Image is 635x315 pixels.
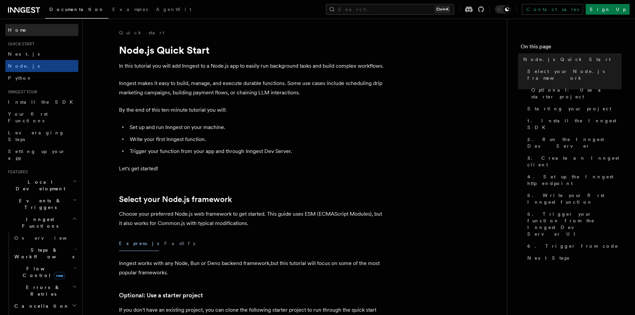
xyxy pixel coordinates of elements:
p: Inngest works with any Node, Bun or Deno backend framework,but this tutorial will focus on some o... [119,259,386,277]
a: Overview [12,232,78,244]
button: Steps & Workflows [12,244,78,263]
button: Fastify [164,236,196,251]
span: Cancellation [12,303,69,309]
a: Examples [108,2,152,18]
span: Leveraging Steps [8,130,64,142]
span: Next Steps [527,255,569,261]
a: Sign Up [586,4,630,15]
a: Python [5,72,78,84]
a: Node.js [5,60,78,72]
a: 5. Trigger your function from the Inngest Dev Server UI [525,208,622,240]
a: Next Steps [525,252,622,264]
a: Optional: Use a starter project [529,84,622,103]
span: 5. Write your first Inngest function [527,192,622,205]
button: Cancellation [12,300,78,312]
a: Leveraging Steps [5,127,78,145]
a: Node.js Quick Start [521,53,622,65]
a: 1. Install the Inngest SDK [525,115,622,133]
span: Steps & Workflows [12,247,74,260]
span: Python [8,75,32,81]
button: Flow Controlnew [12,263,78,281]
span: Quick start [5,41,34,47]
span: new [54,272,65,279]
span: Install the SDK [8,99,77,105]
button: Inngest Functions [5,213,78,232]
li: Set up and run Inngest on your machine. [128,123,386,132]
a: Setting up your app [5,145,78,164]
span: Inngest tour [5,89,37,95]
span: 1. Install the Inngest SDK [527,117,622,131]
span: Errors & Retries [12,284,72,297]
li: Trigger your function from your app and through Inngest Dev Server. [128,147,386,156]
span: 3. Create an Inngest client [527,155,622,168]
a: 6. Trigger from code [525,240,622,252]
h4: On this page [521,43,622,53]
span: Optional: Use a starter project [531,87,622,100]
span: Setting up your app [8,149,65,161]
a: Select your Node.js framework [525,65,622,84]
span: Flow Control [12,265,73,279]
span: Local Development [5,179,73,192]
span: Overview [14,235,83,241]
a: Starting your project [525,103,622,115]
a: Contact sales [522,4,583,15]
button: Errors & Retries [12,281,78,300]
span: Node.js [8,63,40,69]
span: Home [8,27,27,33]
span: Starting your project [527,105,611,112]
span: 2. Run the Inngest Dev Server [527,136,622,149]
p: Let's get started! [119,164,386,173]
a: Select your Node.js framework [119,195,232,204]
button: Local Development [5,176,78,195]
span: Next.js [8,51,40,57]
span: Events & Triggers [5,197,73,211]
button: Events & Triggers [5,195,78,213]
p: Choose your preferred Node.js web framework to get started. This guide uses ESM (ECMAScript Modul... [119,209,386,228]
kbd: Ctrl+K [435,6,450,13]
p: By the end of this ten-minute tutorial you will: [119,105,386,115]
a: 4. Set up the Inngest http endpoint [525,171,622,189]
h1: Node.js Quick Start [119,44,386,56]
li: Write your first Inngest function. [128,135,386,144]
a: Install the SDK [5,96,78,108]
a: Quick start [119,29,164,36]
span: Documentation [49,7,104,12]
span: 4. Set up the Inngest http endpoint [527,173,622,187]
button: Express.js [119,236,159,251]
span: Your first Functions [8,111,48,123]
p: Inngest makes it easy to build, manage, and execute durable functions. Some use cases include sch... [119,79,386,97]
a: 2. Run the Inngest Dev Server [525,133,622,152]
button: Toggle dark mode [495,5,511,13]
span: Select your Node.js framework [527,68,622,81]
a: Documentation [45,2,108,19]
span: Features [5,169,28,175]
a: Optional: Use a starter project [119,291,203,300]
span: Inngest Functions [5,216,72,229]
a: 3. Create an Inngest client [525,152,622,171]
a: 5. Write your first Inngest function [525,189,622,208]
p: In this tutorial you will add Inngest to a Node.js app to easily run background tasks and build c... [119,61,386,71]
a: Home [5,24,78,36]
span: AgentKit [156,7,191,12]
a: Your first Functions [5,108,78,127]
span: Examples [112,7,148,12]
span: 6. Trigger from code [527,243,618,249]
a: AgentKit [152,2,195,18]
span: 5. Trigger your function from the Inngest Dev Server UI [527,211,622,237]
span: Node.js Quick Start [523,56,611,63]
a: Next.js [5,48,78,60]
button: Search...Ctrl+K [326,4,454,15]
